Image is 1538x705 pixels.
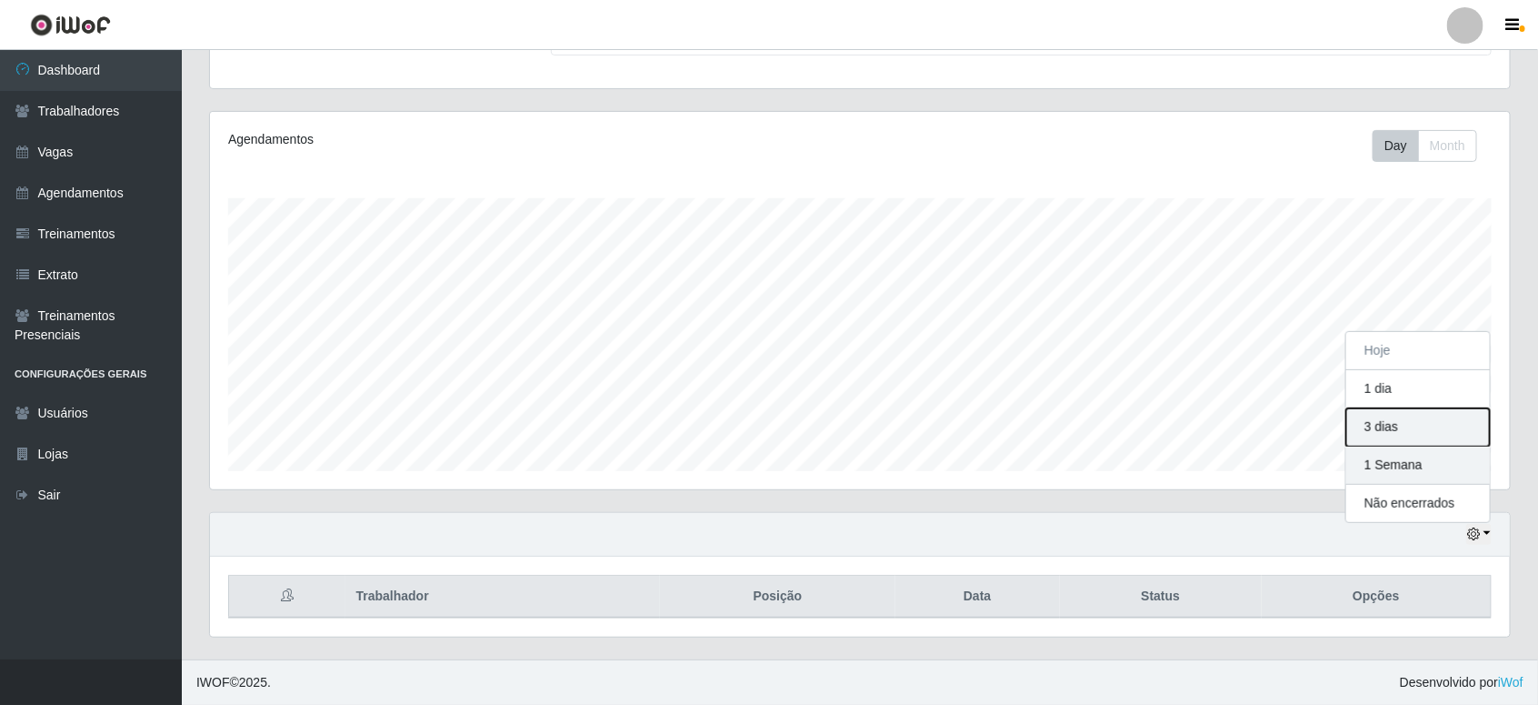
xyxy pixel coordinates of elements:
button: Month [1418,130,1477,162]
button: 1 dia [1346,370,1490,408]
th: Trabalhador [345,576,661,619]
button: 3 dias [1346,408,1490,447]
th: Data [895,576,1060,619]
div: Toolbar with button groups [1373,130,1492,162]
th: Posição [660,576,895,619]
button: 1 Semana [1346,447,1490,485]
th: Status [1060,576,1262,619]
th: Opções [1262,576,1492,619]
a: iWof [1498,675,1523,690]
button: Hoje [1346,332,1490,370]
button: Day [1373,130,1419,162]
div: Agendamentos [228,130,739,149]
div: First group [1373,130,1477,162]
img: CoreUI Logo [30,14,111,36]
span: IWOF [196,675,230,690]
span: © 2025 . [196,673,271,692]
button: Não encerrados [1346,485,1490,522]
span: Desenvolvido por [1400,673,1523,692]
